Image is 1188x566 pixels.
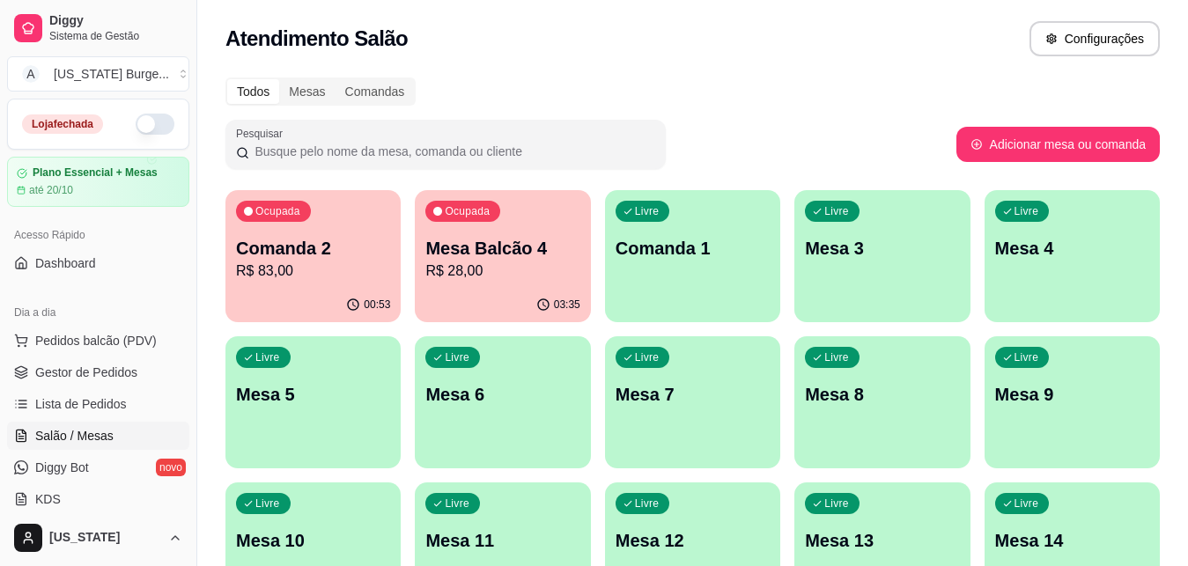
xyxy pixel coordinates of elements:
[7,517,189,559] button: [US_STATE]
[236,126,289,141] label: Pesquisar
[255,204,300,218] p: Ocupada
[794,190,970,322] button: LivreMesa 3
[824,496,849,511] p: Livre
[794,336,970,468] button: LivreMesa 8
[49,13,182,29] span: Diggy
[7,485,189,513] a: KDS
[225,336,401,468] button: LivreMesa 5
[554,298,580,312] p: 03:35
[22,114,103,134] div: Loja fechada
[635,204,660,218] p: Livre
[7,327,189,355] button: Pedidos balcão (PDV)
[7,298,189,327] div: Dia a dia
[425,261,579,282] p: R$ 28,00
[227,79,279,104] div: Todos
[985,336,1160,468] button: LivreMesa 9
[995,382,1149,407] p: Mesa 9
[35,427,114,445] span: Salão / Mesas
[35,490,61,508] span: KDS
[35,395,127,413] span: Lista de Pedidos
[49,530,161,546] span: [US_STATE]
[995,236,1149,261] p: Mesa 4
[255,350,280,364] p: Livre
[35,459,89,476] span: Diggy Bot
[249,143,655,160] input: Pesquisar
[7,453,189,481] a: Diggy Botnovo
[805,382,959,407] p: Mesa 8
[956,127,1160,162] button: Adicionar mesa ou comanda
[415,190,590,322] button: OcupadaMesa Balcão 4R$ 28,0003:35
[616,528,770,553] p: Mesa 12
[22,65,40,83] span: A
[236,236,390,261] p: Comanda 2
[1029,21,1160,56] button: Configurações
[1015,496,1039,511] p: Livre
[225,25,408,53] h2: Atendimento Salão
[336,79,415,104] div: Comandas
[635,496,660,511] p: Livre
[824,350,849,364] p: Livre
[54,65,169,83] div: [US_STATE] Burge ...
[136,114,174,135] button: Alterar Status
[605,336,780,468] button: LivreMesa 7
[364,298,390,312] p: 00:53
[255,496,280,511] p: Livre
[995,528,1149,553] p: Mesa 14
[7,390,189,418] a: Lista de Pedidos
[35,332,157,349] span: Pedidos balcão (PDV)
[7,221,189,249] div: Acesso Rápido
[7,7,189,49] a: DiggySistema de Gestão
[985,190,1160,322] button: LivreMesa 4
[616,236,770,261] p: Comanda 1
[425,236,579,261] p: Mesa Balcão 4
[279,79,335,104] div: Mesas
[445,204,490,218] p: Ocupada
[29,183,73,197] article: até 20/10
[824,204,849,218] p: Livre
[35,364,137,381] span: Gestor de Pedidos
[445,496,469,511] p: Livre
[616,382,770,407] p: Mesa 7
[805,236,959,261] p: Mesa 3
[236,382,390,407] p: Mesa 5
[7,56,189,92] button: Select a team
[445,350,469,364] p: Livre
[236,261,390,282] p: R$ 83,00
[7,358,189,386] a: Gestor de Pedidos
[425,528,579,553] p: Mesa 11
[605,190,780,322] button: LivreComanda 1
[1015,350,1039,364] p: Livre
[1015,204,1039,218] p: Livre
[425,382,579,407] p: Mesa 6
[33,166,158,180] article: Plano Essencial + Mesas
[7,422,189,450] a: Salão / Mesas
[415,336,590,468] button: LivreMesa 6
[805,528,959,553] p: Mesa 13
[236,528,390,553] p: Mesa 10
[225,190,401,322] button: OcupadaComanda 2R$ 83,0000:53
[7,157,189,207] a: Plano Essencial + Mesasaté 20/10
[7,249,189,277] a: Dashboard
[635,350,660,364] p: Livre
[49,29,182,43] span: Sistema de Gestão
[35,254,96,272] span: Dashboard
